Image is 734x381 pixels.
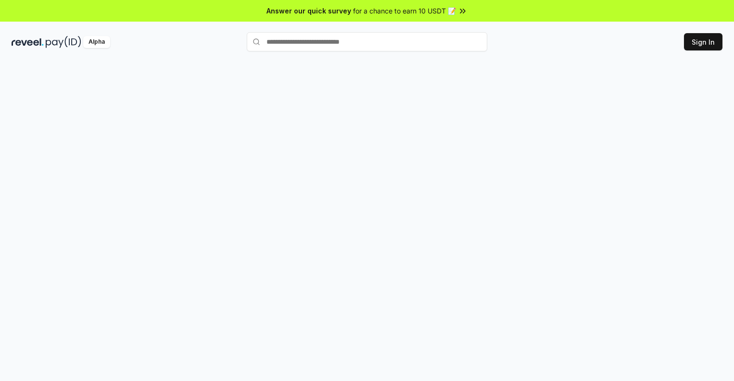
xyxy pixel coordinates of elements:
[353,6,456,16] span: for a chance to earn 10 USDT 📝
[12,36,44,48] img: reveel_dark
[83,36,110,48] div: Alpha
[266,6,351,16] span: Answer our quick survey
[684,33,722,50] button: Sign In
[46,36,81,48] img: pay_id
